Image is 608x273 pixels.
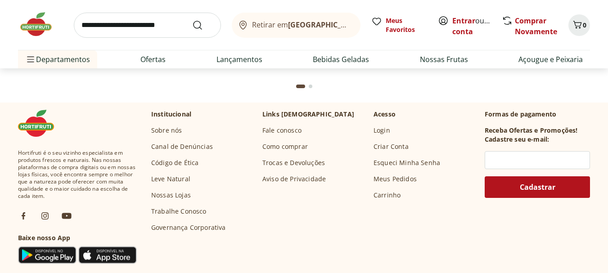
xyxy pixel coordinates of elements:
a: Fale conosco [262,126,302,135]
img: ig [40,210,50,221]
img: Hortifruti [18,11,63,38]
a: Bebidas Geladas [313,54,369,65]
input: search [74,13,221,38]
p: Acesso [374,110,396,119]
a: Trabalhe Conosco [151,207,207,216]
h3: Receba Ofertas e Promoções! [485,126,577,135]
button: Submit Search [192,20,214,31]
p: Formas de pagamento [485,110,590,119]
a: Nossas Lojas [151,191,191,200]
h3: Baixe nosso App [18,233,137,242]
a: Governança Corporativa [151,223,226,232]
button: Cadastrar [485,176,590,198]
a: Comprar Novamente [515,16,557,36]
button: Menu [25,49,36,70]
a: Login [374,126,390,135]
img: Hortifruti [18,110,63,137]
a: Meus Pedidos [374,175,417,183]
span: Departamentos [25,49,90,70]
a: Lançamentos [216,54,262,65]
button: Go to page 2 from fs-carousel [307,76,314,97]
a: Esqueci Minha Senha [374,158,440,167]
a: Como comprar [262,142,308,151]
a: Criar conta [452,16,502,36]
a: Leve Natural [151,175,190,183]
a: Ofertas [140,54,166,65]
a: Código de Ética [151,158,198,167]
span: Hortifruti é o seu vizinho especialista em produtos frescos e naturais. Nas nossas plataformas de... [18,149,137,200]
span: Meus Favoritos [386,16,427,34]
span: ou [452,15,492,37]
p: Links [DEMOGRAPHIC_DATA] [262,110,354,119]
img: Google Play Icon [18,246,77,264]
img: App Store Icon [78,246,137,264]
a: Sobre nós [151,126,182,135]
img: fb [18,210,29,221]
a: Aviso de Privacidade [262,175,326,183]
a: Canal de Denúncias [151,142,213,151]
p: Institucional [151,110,191,119]
a: Nossas Frutas [420,54,468,65]
span: 0 [583,21,586,29]
button: Current page from fs-carousel [294,76,307,97]
a: Trocas e Devoluções [262,158,325,167]
img: ytb [61,210,72,221]
a: Açougue e Peixaria [518,54,583,65]
span: Cadastrar [520,183,555,191]
b: [GEOGRAPHIC_DATA]/[GEOGRAPHIC_DATA] [288,20,440,30]
a: Meus Favoritos [371,16,427,34]
button: Carrinho [568,14,590,36]
a: Entrar [452,16,475,26]
span: Retirar em [252,21,351,29]
h3: Cadastre seu e-mail: [485,135,549,144]
a: Carrinho [374,191,401,200]
button: Retirar em[GEOGRAPHIC_DATA]/[GEOGRAPHIC_DATA] [232,13,360,38]
a: Criar Conta [374,142,409,151]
